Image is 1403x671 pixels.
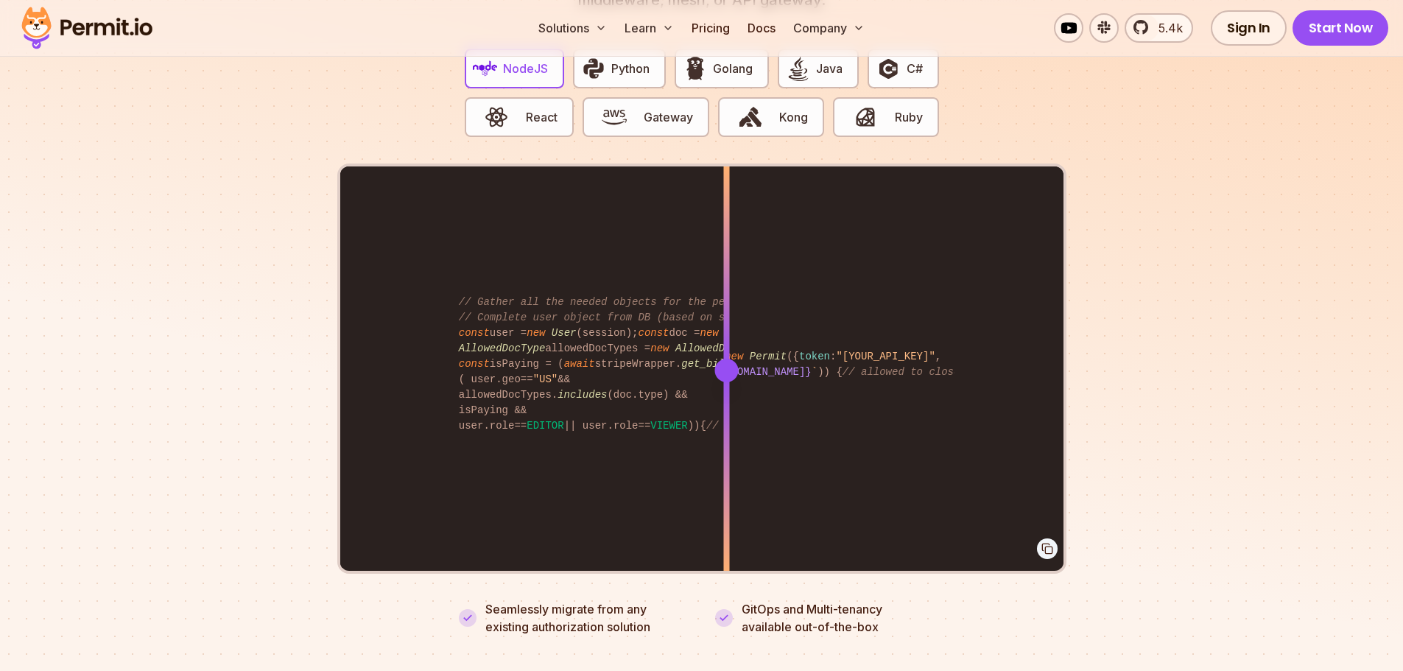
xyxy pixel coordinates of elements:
button: Solutions [532,13,613,43]
span: 5.4k [1150,19,1183,37]
img: Golang [683,56,708,81]
img: Kong [738,105,763,130]
img: Permit logo [15,3,159,53]
span: includes [558,389,607,401]
span: Golang [713,60,753,77]
span: // allowed to close issue [843,366,997,378]
span: User [552,327,577,339]
span: new [527,327,545,339]
img: React [484,105,509,130]
img: Ruby [853,105,878,130]
span: ${[DOMAIN_NAME]} [712,366,811,378]
span: get_billing_status [681,358,792,370]
span: type [638,389,663,401]
span: AllowedDocType [675,342,762,354]
span: Permit [750,351,787,362]
span: new [725,351,743,362]
span: // allow access [706,420,799,432]
img: Java [786,56,811,81]
img: C# [876,56,901,81]
span: geo [502,373,521,385]
button: Learn [619,13,680,43]
span: C# [907,60,923,77]
span: const [638,327,669,339]
a: 5.4k [1125,13,1193,43]
span: Kong [779,108,808,126]
a: Sign In [1211,10,1287,46]
span: Python [611,60,650,77]
span: Java [816,60,843,77]
img: Gateway [602,105,627,130]
span: role [613,420,639,432]
span: NodeJS [503,60,548,77]
img: NodeJS [473,56,498,81]
span: EDITOR [527,420,563,432]
span: new [650,342,669,354]
span: React [526,108,558,126]
span: "[YOUR_API_KEY]" [836,351,935,362]
button: Company [787,13,871,43]
span: const [459,358,490,370]
span: token [799,351,830,362]
img: Python [581,56,606,81]
span: "US" [533,373,558,385]
span: await [564,358,595,370]
span: new [700,327,719,339]
span: // Gather all the needed objects for the permission check [459,296,812,308]
span: VIEWER [650,420,687,432]
a: Docs [742,13,781,43]
a: Start Now [1293,10,1389,46]
span: Gateway [644,108,693,126]
span: Ruby [895,108,923,126]
span: AllowedDocType [459,342,546,354]
p: GitOps and Multi-tenancy available out-of-the-box [742,600,882,636]
span: role [490,420,515,432]
span: const [459,327,490,339]
span: // Complete user object from DB (based on session object, only 3 DB queries...) [459,312,948,323]
p: Seamlessly migrate from any existing authorization solution [485,600,689,636]
code: user = (session); doc = ( , , session. ); allowedDocTypes = (user. ); isPaying = ( stripeWrapper.... [449,283,954,446]
a: Pricing [686,13,736,43]
span: `doc: ` [681,366,817,378]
